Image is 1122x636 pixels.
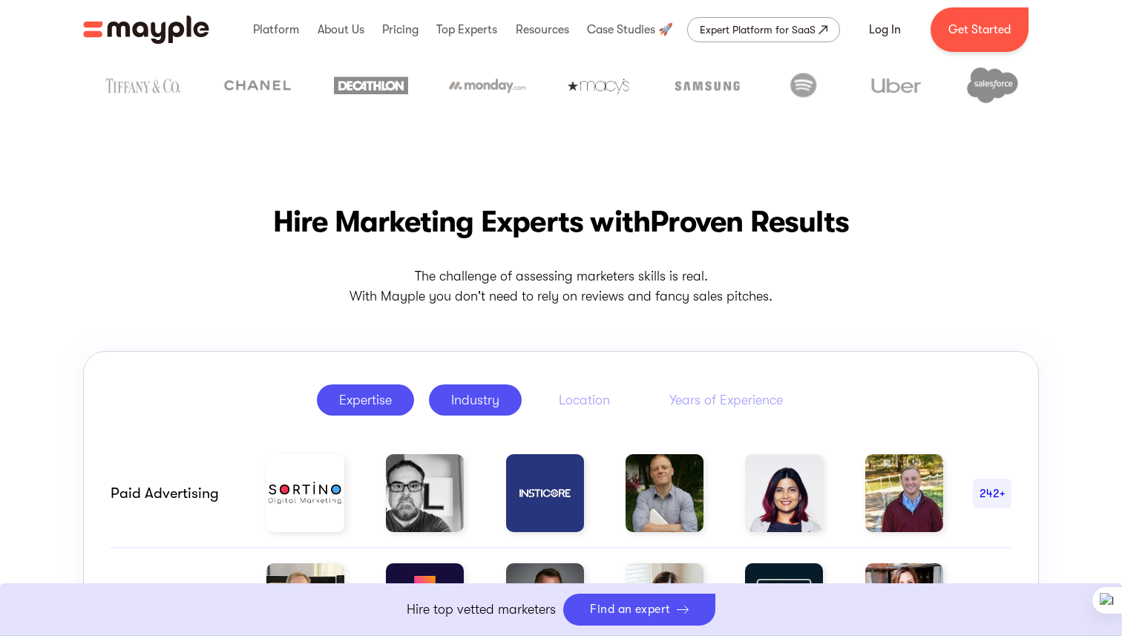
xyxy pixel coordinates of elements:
[650,205,849,239] span: Proven Results
[83,266,1039,306] p: The challenge of assessing marketers skills is real. With Mayple you don't need to rely on review...
[700,21,816,39] div: Expert Platform for SaaS
[851,12,919,47] a: Log In
[512,6,573,53] div: Resources
[339,391,392,409] div: Expertise
[83,16,209,44] img: Mayple logo
[451,391,499,409] div: Industry
[111,485,237,502] div: Paid advertising
[378,6,422,53] div: Pricing
[559,391,610,409] div: Location
[687,17,840,42] a: Expert Platform for SaaS
[83,16,209,44] a: home
[314,6,368,53] div: About Us
[83,201,1039,243] h2: Hire Marketing Experts with
[931,7,1028,52] a: Get Started
[249,6,303,53] div: Platform
[973,485,1011,502] div: 242+
[669,391,783,409] div: Years of Experience
[433,6,501,53] div: Top Experts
